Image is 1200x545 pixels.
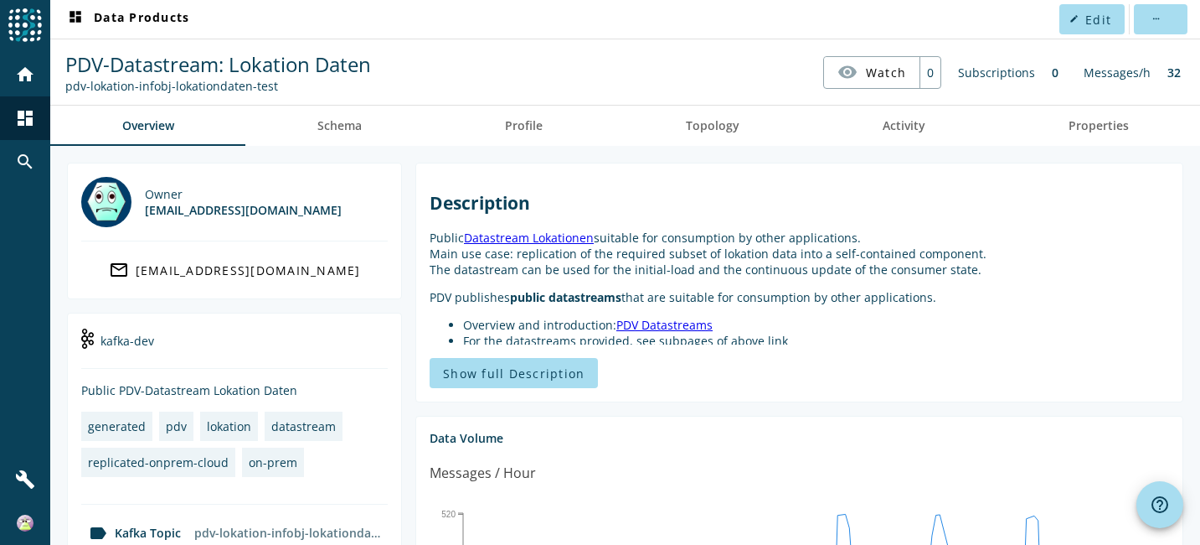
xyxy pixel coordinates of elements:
[919,57,940,88] div: 0
[505,120,543,132] span: Profile
[15,108,35,128] mat-icon: dashboard
[145,202,342,218] div: [EMAIL_ADDRESS][DOMAIN_NAME]
[866,58,906,87] span: Watch
[15,65,35,85] mat-icon: home
[88,523,108,543] mat-icon: label
[15,152,35,172] mat-icon: search
[510,289,621,305] strong: public datastreams
[65,9,189,29] span: Data Products
[616,317,713,333] a: PDV Datastreams
[837,62,858,82] mat-icon: visibility
[59,4,196,34] button: Data Products
[441,510,456,519] text: 520
[464,230,594,246] a: Datastream Lokationen
[81,382,388,398] div: Public PDV-Datastream Lokation Daten
[463,333,1169,349] li: For the datastreams provided, see subpages of above link
[824,57,919,87] button: Watch
[1151,14,1160,23] mat-icon: more_horiz
[1085,12,1111,28] span: Edit
[109,260,129,280] mat-icon: mail_outline
[1059,4,1125,34] button: Edit
[1043,56,1067,89] div: 0
[88,418,146,434] div: generated
[81,523,181,543] div: Kafka Topic
[430,191,1169,215] h2: Description
[136,262,361,278] div: [EMAIL_ADDRESS][DOMAIN_NAME]
[81,329,94,349] img: kafka-dev
[430,463,536,484] div: Messages / Hour
[271,418,336,434] div: datastream
[430,289,1169,305] p: PDV publishes that are suitable for consumption by other applications.
[249,454,297,470] div: on-prem
[883,120,925,132] span: Activity
[8,8,42,42] img: spoud-logo.svg
[443,366,585,381] span: Show full Description
[166,418,187,434] div: pdv
[122,120,174,132] span: Overview
[81,177,131,227] img: mbx_301093@mobi.ch
[1075,56,1159,89] div: Messages/h
[950,56,1043,89] div: Subscriptions
[65,9,85,29] mat-icon: dashboard
[317,120,362,132] span: Schema
[430,430,1169,446] div: Data Volume
[81,255,388,285] a: [EMAIL_ADDRESS][DOMAIN_NAME]
[430,230,1169,278] p: Public suitable for consumption by other applications. Main use case: replication of the required...
[145,186,342,202] div: Owner
[65,78,371,94] div: Kafka Topic: pdv-lokation-infobj-lokationdaten-test
[1069,120,1129,132] span: Properties
[15,470,35,490] mat-icon: build
[1069,14,1079,23] mat-icon: edit
[430,358,598,388] button: Show full Description
[17,515,33,532] img: 2ae0cdfd962ba920f07e2314a1fe6cc2
[1150,495,1170,515] mat-icon: help_outline
[81,327,388,369] div: kafka-dev
[1159,56,1189,89] div: 32
[463,317,1169,333] li: Overview and introduction:
[65,50,371,78] span: PDV-Datastream: Lokation Daten
[88,454,229,470] div: replicated-onprem-cloud
[207,418,251,434] div: lokation
[686,120,739,132] span: Topology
